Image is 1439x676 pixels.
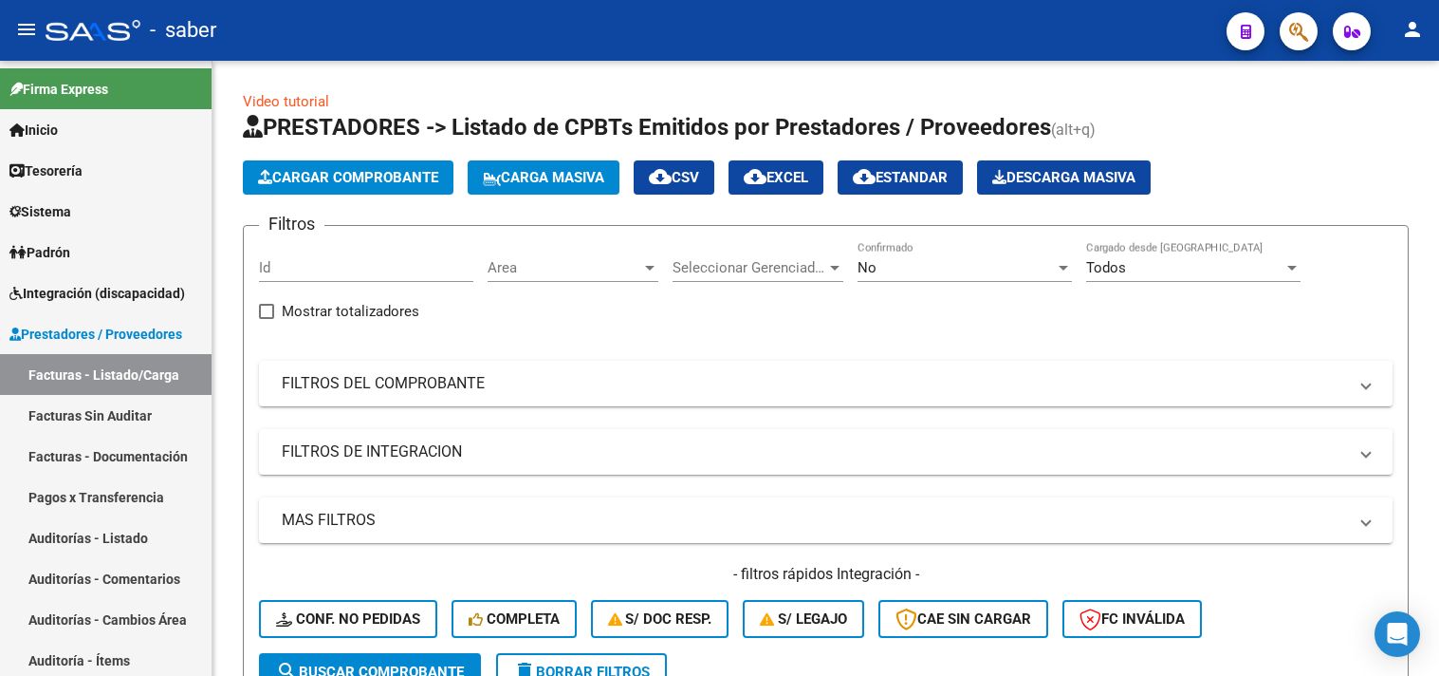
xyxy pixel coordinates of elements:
[258,169,438,186] span: Cargar Comprobante
[9,283,185,304] span: Integración (discapacidad)
[744,165,766,188] mat-icon: cloud_download
[853,169,948,186] span: Estandar
[282,441,1347,462] mat-panel-title: FILTROS DE INTEGRACION
[853,165,876,188] mat-icon: cloud_download
[259,361,1393,406] mat-expansion-panel-header: FILTROS DEL COMPROBANTE
[743,600,864,638] button: S/ legajo
[1086,259,1126,276] span: Todos
[992,169,1135,186] span: Descarga Masiva
[673,259,826,276] span: Seleccionar Gerenciador
[282,510,1347,531] mat-panel-title: MAS FILTROS
[1051,121,1096,139] span: (alt+q)
[9,324,182,345] span: Prestadores / Proveedores
[282,373,1347,394] mat-panel-title: FILTROS DEL COMPROBANTE
[1401,18,1424,41] mat-icon: person
[259,564,1393,585] h4: - filtros rápidos Integración -
[9,120,58,141] span: Inicio
[469,610,560,628] span: Completa
[259,429,1393,475] mat-expansion-panel-header: FILTROS DE INTEGRACION
[878,600,1048,638] button: CAE SIN CARGAR
[259,600,437,638] button: Conf. no pedidas
[591,600,729,638] button: S/ Doc Resp.
[858,259,876,276] span: No
[259,211,324,237] h3: Filtros
[977,160,1151,195] app-download-masive: Descarga masiva de comprobantes (adjuntos)
[895,610,1031,628] span: CAE SIN CARGAR
[282,300,419,323] span: Mostrar totalizadores
[838,160,963,195] button: Estandar
[243,160,453,195] button: Cargar Comprobante
[150,9,216,51] span: - saber
[9,79,108,100] span: Firma Express
[608,610,712,628] span: S/ Doc Resp.
[488,259,641,276] span: Area
[483,169,604,186] span: Carga Masiva
[1062,600,1202,638] button: FC Inválida
[649,169,699,186] span: CSV
[276,610,420,628] span: Conf. no pedidas
[9,201,71,222] span: Sistema
[1079,610,1185,628] span: FC Inválida
[744,169,808,186] span: EXCEL
[9,160,83,181] span: Tesorería
[259,498,1393,543] mat-expansion-panel-header: MAS FILTROS
[1374,611,1420,657] div: Open Intercom Messenger
[729,160,823,195] button: EXCEL
[452,600,577,638] button: Completa
[243,114,1051,141] span: PRESTADORES -> Listado de CPBTs Emitidos por Prestadores / Proveedores
[468,160,619,195] button: Carga Masiva
[15,18,38,41] mat-icon: menu
[9,242,70,263] span: Padrón
[977,160,1151,195] button: Descarga Masiva
[634,160,714,195] button: CSV
[243,93,329,110] a: Video tutorial
[649,165,672,188] mat-icon: cloud_download
[760,610,847,628] span: S/ legajo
